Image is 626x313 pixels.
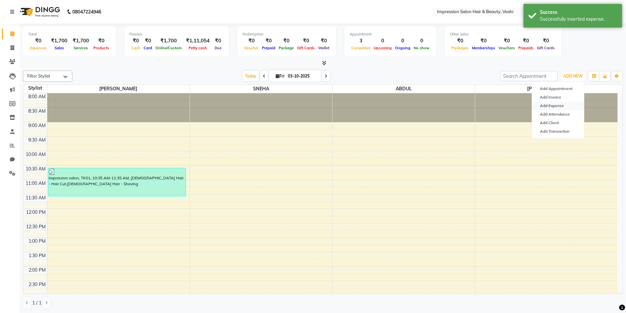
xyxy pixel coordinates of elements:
span: Vouchers [497,46,517,50]
div: 1:00 PM [27,238,47,245]
span: Online/Custom [154,46,183,50]
div: Appointment [350,32,431,37]
div: 9:00 AM [27,122,47,129]
a: Add Expense [532,101,584,110]
span: 1 / 1 [32,300,41,306]
span: SNEHA [190,85,332,93]
div: ₹0 [470,37,497,45]
div: ₹0 [92,37,111,45]
div: 1:30 PM [27,252,47,259]
span: Upcoming [372,46,393,50]
div: 12:00 PM [25,209,47,216]
span: Sales [53,46,66,50]
span: Wallet [316,46,331,50]
span: Today [243,71,259,81]
div: Stylist [23,85,47,92]
div: ₹1,700 [70,37,92,45]
div: ₹0 [212,37,224,45]
span: Package [277,46,295,50]
div: 2:00 PM [27,267,47,274]
span: Expenses [28,46,48,50]
span: Products [92,46,111,50]
div: Successfully inserted expense. [540,16,617,23]
span: Voucher [243,46,260,50]
span: [PERSON_NAME] [475,85,618,93]
div: ₹0 [450,37,470,45]
input: 2025-10-03 [286,71,319,81]
div: ₹0 [497,37,517,45]
button: Add Appointment [532,84,584,93]
div: ₹0 [535,37,556,45]
button: ADD NEW [562,72,584,81]
div: 3 [350,37,372,45]
div: ₹0 [277,37,295,45]
span: Memberships [470,46,497,50]
div: 8:30 AM [27,108,47,115]
b: 08047224946 [72,3,101,21]
div: 2:30 PM [27,281,47,288]
span: Packages [450,46,470,50]
a: Add Attendance [532,110,584,119]
div: 10:30 AM [24,166,47,172]
div: Other sales [450,32,556,37]
div: ₹0 [295,37,316,45]
div: 11:00 AM [24,180,47,187]
span: Due [213,46,223,50]
div: Redemption [243,32,331,37]
div: 0 [372,37,393,45]
div: 10:00 AM [24,151,47,158]
div: ₹0 [260,37,277,45]
a: Add Client [532,119,584,127]
div: ₹1,11,054 [183,37,212,45]
span: Prepaids [517,46,535,50]
span: Fri [274,74,286,78]
span: Gift Cards [295,46,316,50]
div: ₹1,700 [48,37,70,45]
input: Search Appointment [500,71,558,81]
div: impression salon, TK01, 10:35 AM-11:35 AM, [DEMOGRAPHIC_DATA] Hair - Hair Cut,[DEMOGRAPHIC_DATA] ... [48,168,186,196]
div: ₹0 [28,37,48,45]
span: Card [142,46,154,50]
span: Gift Cards [535,46,556,50]
div: Finance [129,32,224,37]
div: 11:30 AM [24,194,47,201]
span: Ongoing [393,46,412,50]
span: Completed [350,46,372,50]
div: ₹0 [129,37,142,45]
img: logo [17,3,62,21]
span: ADD NEW [563,74,583,78]
div: 9:30 AM [27,137,47,144]
div: ₹0 [142,37,154,45]
span: Petty cash [187,46,209,50]
div: Success [540,9,617,16]
div: Total [28,32,111,37]
span: Cash [129,46,142,50]
div: ₹1,700 [154,37,183,45]
div: 8:00 AM [27,93,47,100]
div: 0 [412,37,431,45]
div: ₹0 [243,37,260,45]
a: Add Invoice [532,93,584,101]
span: Filter Stylist [27,73,50,78]
span: [PERSON_NAME] [47,85,190,93]
a: Add Transaction [532,127,584,136]
span: Prepaid [260,46,277,50]
span: ABDUL [333,85,475,93]
div: ₹0 [517,37,535,45]
div: 12:30 PM [25,223,47,230]
div: 0 [393,37,412,45]
div: ₹0 [316,37,331,45]
span: No show [412,46,431,50]
span: Services [72,46,90,50]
